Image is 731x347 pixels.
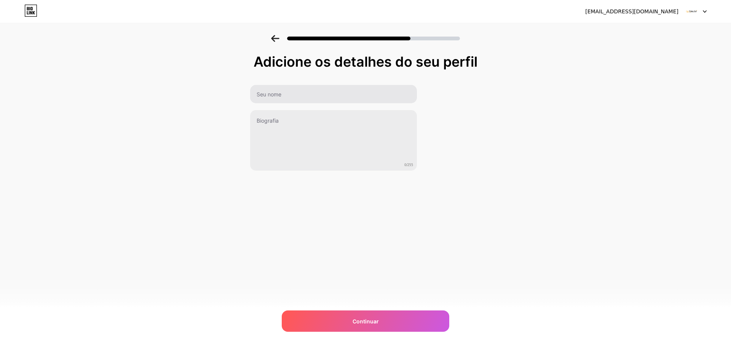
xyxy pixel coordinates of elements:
[353,318,379,325] font: Continuar
[404,163,413,167] font: 0/255
[684,4,699,19] img: Atendimento Poleza
[585,8,678,14] font: [EMAIL_ADDRESS][DOMAIN_NAME]
[254,53,477,70] font: Adicione os detalhes do seu perfil
[250,85,417,103] input: Seu nome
